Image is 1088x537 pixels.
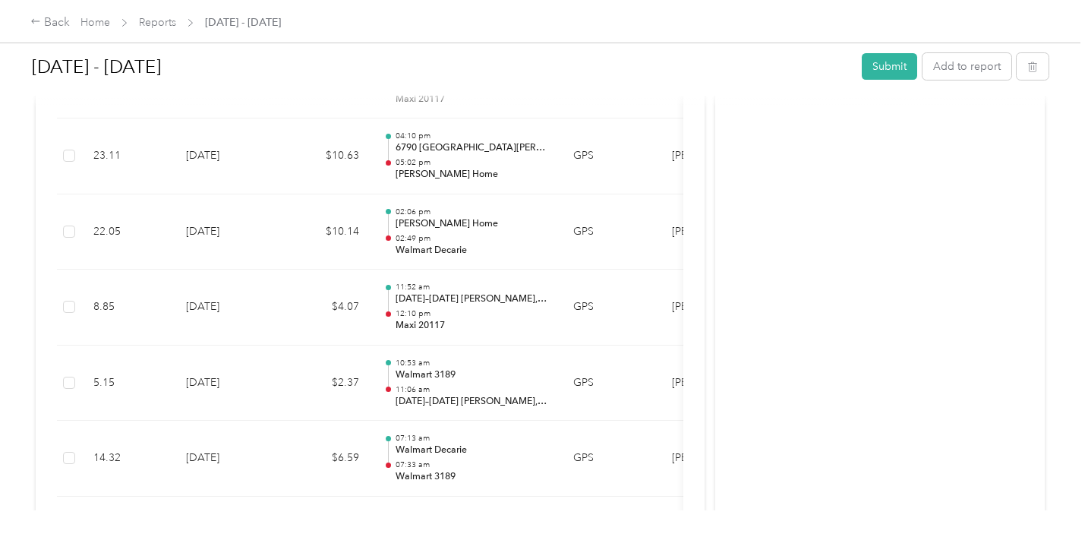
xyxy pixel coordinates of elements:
[561,421,660,497] td: GPS
[561,270,660,346] td: GPS
[30,14,70,32] div: Back
[660,421,774,497] td: Acosta Canada
[396,384,549,395] p: 11:06 am
[396,207,549,217] p: 02:06 pm
[561,118,660,194] td: GPS
[174,118,280,194] td: [DATE]
[862,53,917,80] button: Submit
[280,194,371,270] td: $10.14
[561,194,660,270] td: GPS
[396,157,549,168] p: 05:02 pm
[80,16,110,29] a: Home
[174,421,280,497] td: [DATE]
[396,368,549,382] p: Walmart 3189
[396,460,549,470] p: 07:33 am
[396,395,549,409] p: [DATE]–[DATE] [PERSON_NAME], Souvenir Labelle, [GEOGRAPHIC_DATA], [GEOGRAPHIC_DATA]
[396,244,549,257] p: Walmart Decarie
[280,421,371,497] td: $6.59
[280,346,371,422] td: $2.37
[396,509,549,520] p: 04:33 pm
[81,118,174,194] td: 23.11
[396,131,549,141] p: 04:10 pm
[396,470,549,484] p: Walmart 3189
[660,194,774,270] td: Acosta Canada
[396,233,549,244] p: 02:49 pm
[660,118,774,194] td: Acosta Canada
[32,49,851,85] h1: Sep 1 - 30, 2025
[280,270,371,346] td: $4.07
[280,118,371,194] td: $10.63
[396,319,549,333] p: Maxi 20117
[561,346,660,422] td: GPS
[396,433,549,444] p: 07:13 am
[174,346,280,422] td: [DATE]
[660,346,774,422] td: Acosta Canada
[139,16,176,29] a: Reports
[396,141,549,155] p: 6790 [GEOGRAPHIC_DATA][PERSON_NAME], [GEOGRAPHIC_DATA], [GEOGRAPHIC_DATA]
[396,444,549,457] p: Walmart Decarie
[396,292,549,306] p: [DATE]–[DATE] [PERSON_NAME], Souvenir Labelle, [GEOGRAPHIC_DATA], [GEOGRAPHIC_DATA]
[660,270,774,346] td: Acosta Canada
[396,217,549,231] p: [PERSON_NAME] Home
[81,270,174,346] td: 8.85
[396,358,549,368] p: 10:53 am
[396,168,549,182] p: [PERSON_NAME] Home
[205,14,281,30] span: [DATE] - [DATE]
[174,270,280,346] td: [DATE]
[922,53,1011,80] button: Add to report
[174,194,280,270] td: [DATE]
[81,346,174,422] td: 5.15
[81,421,174,497] td: 14.32
[81,194,174,270] td: 22.05
[396,282,549,292] p: 11:52 am
[1003,452,1088,537] iframe: Everlance-gr Chat Button Frame
[396,308,549,319] p: 12:10 pm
